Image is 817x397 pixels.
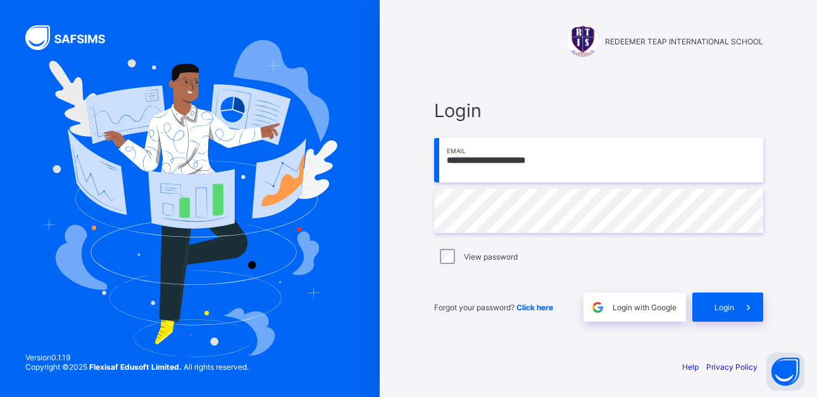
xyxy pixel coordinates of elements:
span: Login [434,99,763,122]
a: Click here [516,303,553,312]
span: Forgot your password? [434,303,553,312]
a: Privacy Policy [706,362,758,372]
label: View password [464,252,518,262]
img: Hero Image [42,40,337,358]
img: google.396cfc9801f0270233282035f929180a.svg [590,300,605,315]
span: Login [714,303,734,312]
strong: Flexisaf Edusoft Limited. [89,362,182,372]
button: Open asap [766,353,804,391]
span: Copyright © 2025 All rights reserved. [25,362,249,372]
span: REDEEMER TEAP INTERNATIONAL SCHOOL [605,37,763,46]
span: Version 0.1.19 [25,353,249,362]
span: Login with Google [613,303,677,312]
img: SAFSIMS Logo [25,25,120,50]
a: Help [682,362,699,372]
